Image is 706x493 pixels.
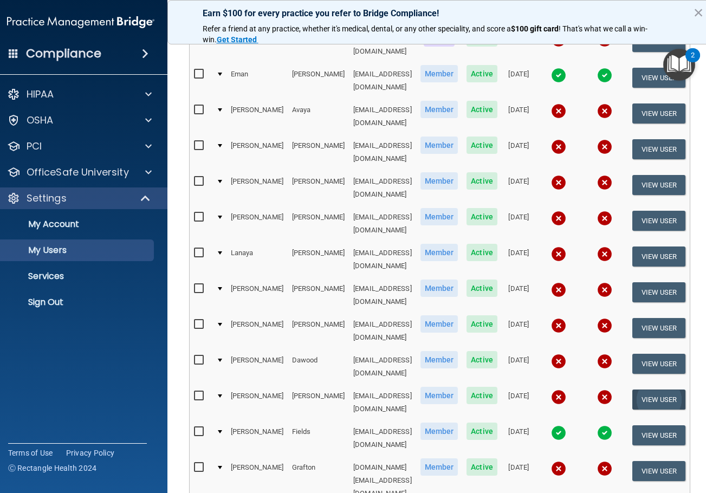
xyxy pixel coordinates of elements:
[467,280,497,297] span: Active
[7,114,152,127] a: OSHA
[226,99,288,134] td: [PERSON_NAME]
[7,192,151,205] a: Settings
[632,211,686,231] button: View User
[226,242,288,277] td: Lanaya
[502,242,536,277] td: [DATE]
[226,385,288,420] td: [PERSON_NAME]
[467,172,497,190] span: Active
[597,175,612,190] img: cross.ca9f0e7f.svg
[420,315,458,333] span: Member
[632,354,686,374] button: View User
[511,24,559,33] strong: $100 gift card
[7,140,152,153] a: PCI
[349,170,416,206] td: [EMAIL_ADDRESS][DOMAIN_NAME]
[502,420,536,456] td: [DATE]
[597,461,612,476] img: cross.ca9f0e7f.svg
[420,244,458,261] span: Member
[1,245,149,256] p: My Users
[349,99,416,134] td: [EMAIL_ADDRESS][DOMAIN_NAME]
[26,46,101,61] h4: Compliance
[288,63,349,99] td: [PERSON_NAME]
[502,349,536,385] td: [DATE]
[226,420,288,456] td: [PERSON_NAME]
[694,4,704,21] button: Close
[420,387,458,404] span: Member
[7,11,154,33] img: PMB logo
[597,390,612,405] img: cross.ca9f0e7f.svg
[502,385,536,420] td: [DATE]
[288,27,349,63] td: AGHA
[467,101,497,118] span: Active
[349,134,416,170] td: [EMAIL_ADDRESS][DOMAIN_NAME]
[226,27,288,63] td: JAWAD
[632,318,686,338] button: View User
[226,349,288,385] td: [PERSON_NAME]
[663,49,695,81] button: Open Resource Center, 2 new notifications
[349,385,416,420] td: [EMAIL_ADDRESS][DOMAIN_NAME]
[632,68,686,88] button: View User
[632,103,686,124] button: View User
[551,139,566,154] img: cross.ca9f0e7f.svg
[632,425,686,445] button: View User
[632,461,686,481] button: View User
[27,114,54,127] p: OSHA
[1,219,149,230] p: My Account
[420,101,458,118] span: Member
[66,447,115,458] a: Privacy Policy
[288,134,349,170] td: [PERSON_NAME]
[7,166,152,179] a: OfficeSafe University
[420,172,458,190] span: Member
[349,313,416,349] td: [EMAIL_ADDRESS][DOMAIN_NAME]
[467,244,497,261] span: Active
[1,271,149,282] p: Services
[551,211,566,226] img: cross.ca9f0e7f.svg
[288,385,349,420] td: [PERSON_NAME]
[349,242,416,277] td: [EMAIL_ADDRESS][DOMAIN_NAME]
[597,139,612,154] img: cross.ca9f0e7f.svg
[226,206,288,242] td: [PERSON_NAME]
[632,246,686,267] button: View User
[551,282,566,297] img: cross.ca9f0e7f.svg
[502,63,536,99] td: [DATE]
[27,88,54,101] p: HIPAA
[27,166,129,179] p: OfficeSafe University
[597,354,612,369] img: cross.ca9f0e7f.svg
[217,35,257,44] strong: Get Started
[203,8,665,18] p: Earn $100 for every practice you refer to Bridge Compliance!
[8,463,97,473] span: Ⓒ Rectangle Health 2024
[349,277,416,313] td: [EMAIL_ADDRESS][DOMAIN_NAME]
[467,351,497,368] span: Active
[551,425,566,440] img: tick.e7d51cea.svg
[226,313,288,349] td: [PERSON_NAME]
[502,99,536,134] td: [DATE]
[420,65,458,82] span: Member
[288,313,349,349] td: [PERSON_NAME]
[226,170,288,206] td: [PERSON_NAME]
[8,447,53,458] a: Terms of Use
[632,390,686,410] button: View User
[420,208,458,225] span: Member
[349,349,416,385] td: [EMAIL_ADDRESS][DOMAIN_NAME]
[467,65,497,82] span: Active
[467,458,497,476] span: Active
[288,206,349,242] td: [PERSON_NAME]
[288,277,349,313] td: [PERSON_NAME]
[1,297,149,308] p: Sign Out
[502,27,536,63] td: [DATE]
[467,315,497,333] span: Active
[349,27,416,63] td: [EMAIL_ADDRESS][DOMAIN_NAME]
[597,318,612,333] img: cross.ca9f0e7f.svg
[597,68,612,83] img: tick.e7d51cea.svg
[349,63,416,99] td: [EMAIL_ADDRESS][DOMAIN_NAME]
[502,313,536,349] td: [DATE]
[632,139,686,159] button: View User
[632,175,686,195] button: View User
[420,137,458,154] span: Member
[217,35,258,44] a: Get Started
[420,280,458,297] span: Member
[349,420,416,456] td: [EMAIL_ADDRESS][DOMAIN_NAME]
[502,170,536,206] td: [DATE]
[502,206,536,242] td: [DATE]
[551,68,566,83] img: tick.e7d51cea.svg
[27,140,42,153] p: PCI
